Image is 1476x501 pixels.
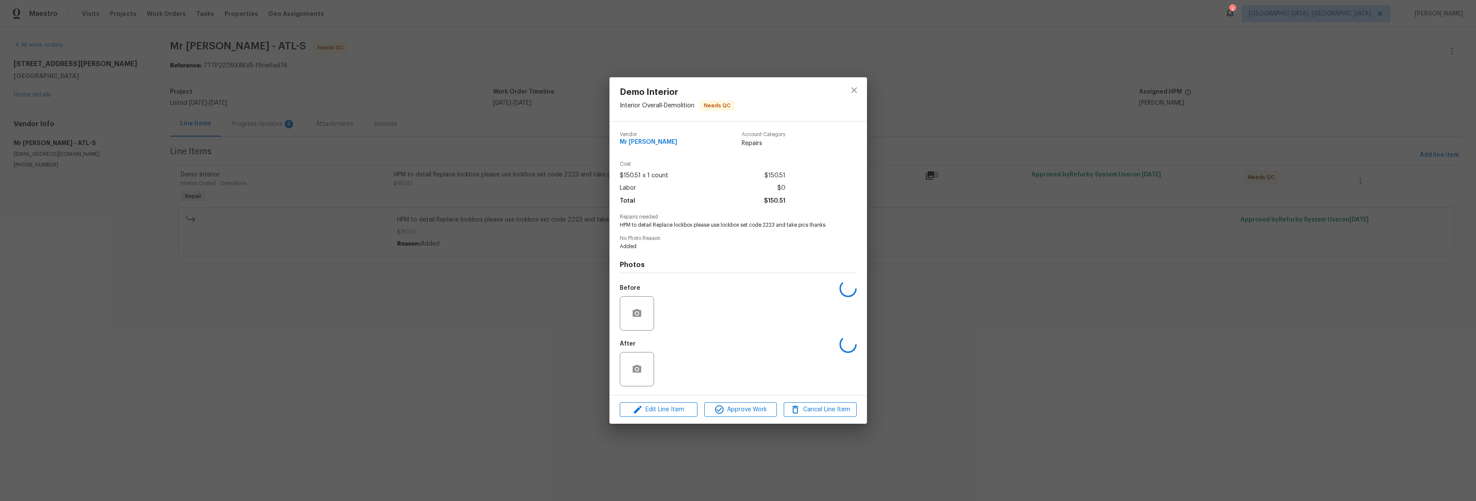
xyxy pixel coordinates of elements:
[707,404,774,415] span: Approve Work
[1229,5,1235,14] div: 1
[700,101,734,110] span: Needs QC
[777,182,785,194] span: $0
[620,139,677,146] span: Mr [PERSON_NAME]
[620,195,635,207] span: Total
[620,214,857,220] span: Repairs needed
[786,404,854,415] span: Cancel Line Item
[620,170,668,182] span: $150.51 x 1 count
[620,222,833,229] span: HPM to detail Replace lockbox please use lockbox set code 2223 and take pics thanks
[620,88,735,97] span: Demo Interior
[764,195,785,207] span: $150.51
[764,170,785,182] span: $150.51
[620,182,636,194] span: Labor
[620,161,785,167] span: Cost
[620,236,857,241] span: No Photo Reason
[704,402,777,417] button: Approve Work
[620,132,677,137] span: Vendor
[742,132,785,137] span: Account Category
[784,402,856,417] button: Cancel Line Item
[620,243,833,250] span: Added
[622,404,695,415] span: Edit Line Item
[742,139,785,148] span: Repairs
[620,402,697,417] button: Edit Line Item
[620,285,640,291] h5: Before
[620,341,636,347] h5: After
[844,80,864,100] button: close
[620,261,857,269] h4: Photos
[620,103,694,109] span: Interior Overall - Demolition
